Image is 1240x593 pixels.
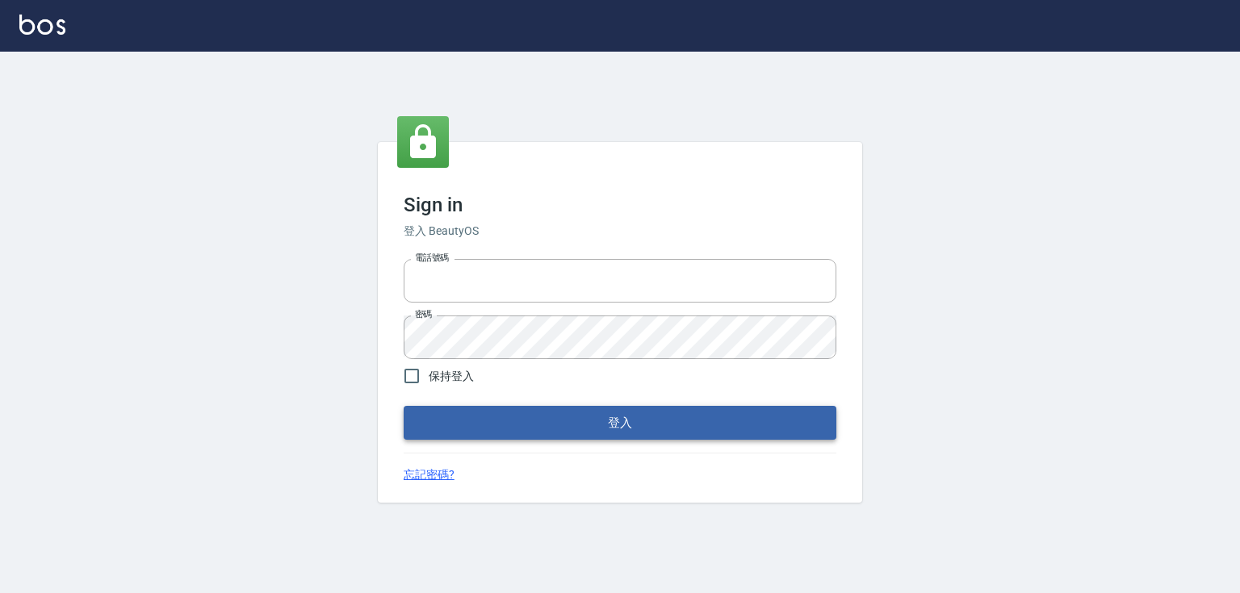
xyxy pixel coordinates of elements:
span: 保持登入 [429,368,474,385]
a: 忘記密碼? [404,466,455,483]
h6: 登入 BeautyOS [404,223,836,240]
h3: Sign in [404,194,836,216]
label: 電話號碼 [415,252,449,264]
label: 密碼 [415,308,432,320]
img: Logo [19,15,65,35]
button: 登入 [404,406,836,440]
